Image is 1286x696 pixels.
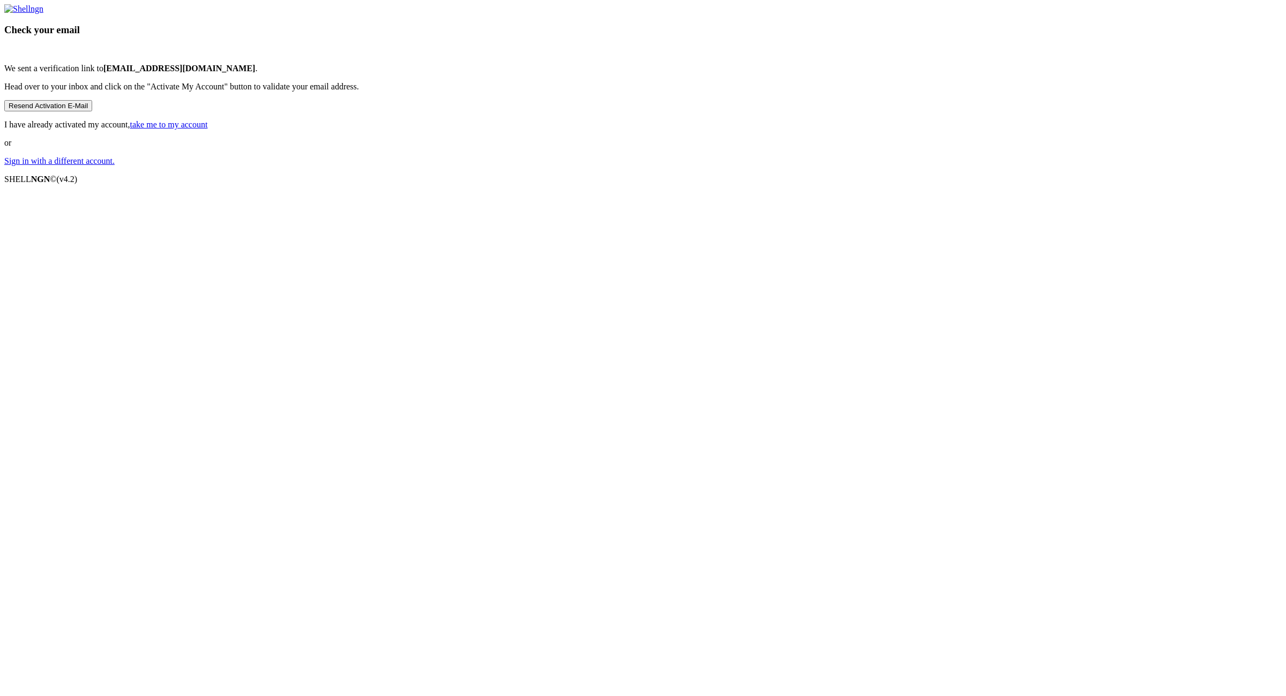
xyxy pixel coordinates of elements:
p: Head over to your inbox and click on the "Activate My Account" button to validate your email addr... [4,82,1282,92]
h3: Check your email [4,24,1282,36]
span: SHELL © [4,175,77,184]
span: 4.2.0 [57,175,78,184]
a: take me to my account [130,120,208,129]
button: Resend Activation E-Mail [4,100,92,111]
img: Shellngn [4,4,43,14]
a: Sign in with a different account. [4,156,115,165]
p: I have already activated my account, [4,120,1282,130]
p: We sent a verification link to . [4,64,1282,73]
b: [EMAIL_ADDRESS][DOMAIN_NAME] [103,64,256,73]
div: or [4,4,1282,166]
b: NGN [31,175,50,184]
